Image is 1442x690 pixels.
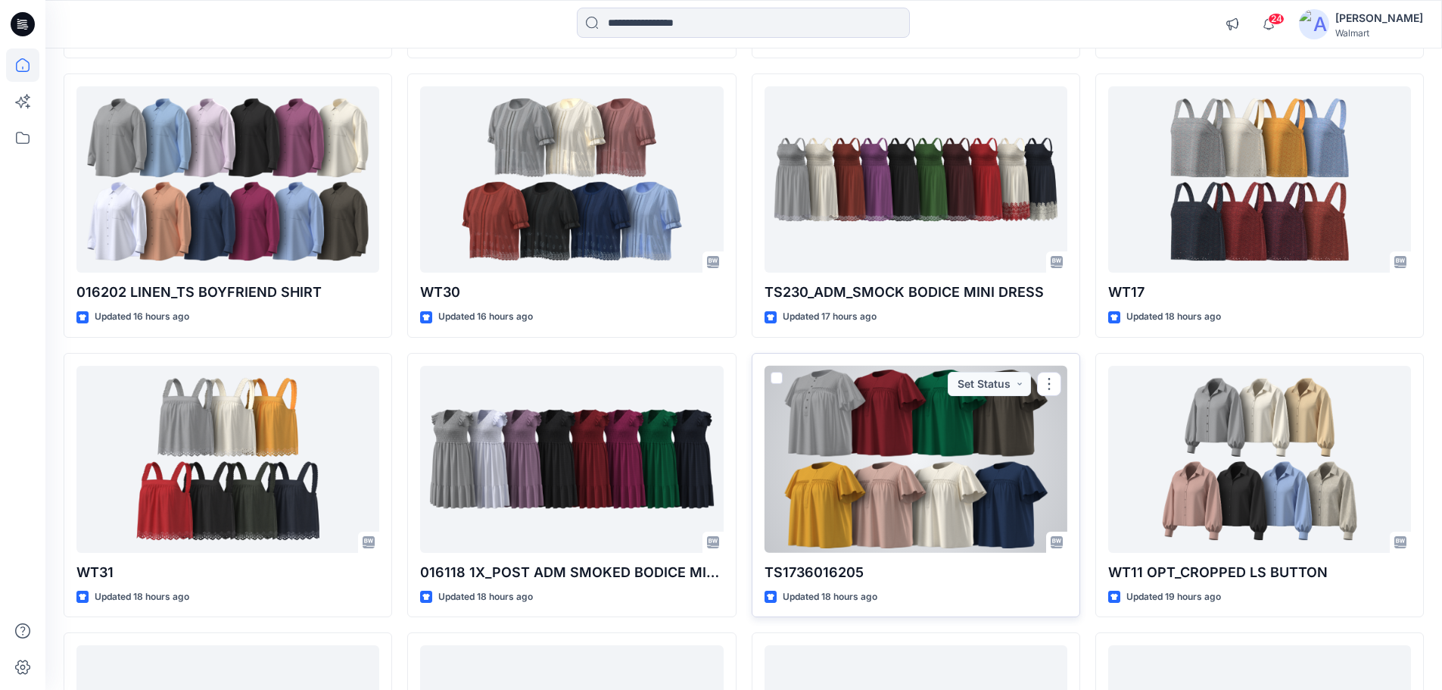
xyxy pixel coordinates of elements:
a: 016118 1X_POST ADM SMOKED BODICE MIDI DRESS [420,366,723,553]
a: TS1736016205 [765,366,1067,553]
p: TS230_ADM_SMOCK BODICE MINI DRESS [765,282,1067,303]
p: Updated 17 hours ago [783,309,877,325]
p: WT11 OPT_CROPPED LS BUTTON [1108,562,1411,583]
p: WT17 [1108,282,1411,303]
p: Updated 16 hours ago [438,309,533,325]
p: WT31 [76,562,379,583]
a: 016202 LINEN_TS BOYFRIEND SHIRT [76,86,379,273]
p: Updated 19 hours ago [1126,589,1221,605]
p: WT30 [420,282,723,303]
p: Updated 18 hours ago [1126,309,1221,325]
p: 016202 LINEN_TS BOYFRIEND SHIRT [76,282,379,303]
a: WT30 [420,86,723,273]
img: avatar [1299,9,1329,39]
a: TS230_ADM_SMOCK BODICE MINI DRESS [765,86,1067,273]
div: Walmart [1335,27,1423,39]
a: WT17 [1108,86,1411,273]
p: 016118 1X_POST ADM SMOKED BODICE MIDI DRESS [420,562,723,583]
p: TS1736016205 [765,562,1067,583]
a: WT11 OPT_CROPPED LS BUTTON [1108,366,1411,553]
p: Updated 18 hours ago [438,589,533,605]
p: Updated 16 hours ago [95,309,189,325]
div: [PERSON_NAME] [1335,9,1423,27]
span: 24 [1268,13,1285,25]
a: WT31 [76,366,379,553]
p: Updated 18 hours ago [95,589,189,605]
p: Updated 18 hours ago [783,589,877,605]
